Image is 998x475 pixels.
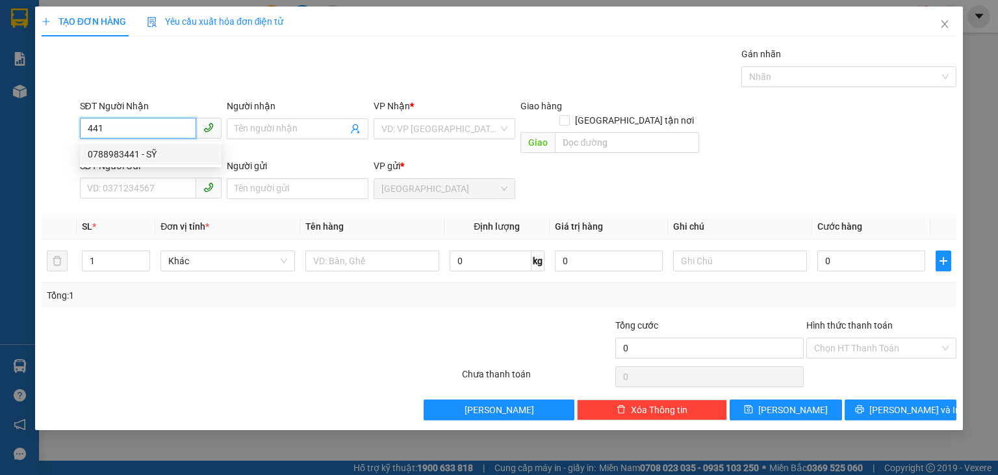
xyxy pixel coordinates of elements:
img: icon [147,17,157,27]
div: 0788983441 - SỸ [80,144,222,165]
input: VD: Bàn, Ghế [305,251,439,271]
span: Xóa Thông tin [631,403,687,417]
span: phone [203,122,214,133]
span: [PERSON_NAME] [465,403,534,417]
span: [PERSON_NAME] [758,403,828,417]
span: Yêu cầu xuất hóa đơn điện tử [147,16,284,27]
span: plus [42,17,51,26]
input: 0 [555,251,663,271]
button: printer[PERSON_NAME] và In [845,400,957,420]
span: Đơn vị tính [160,221,209,232]
span: Khác [168,251,287,271]
span: printer [855,405,864,415]
label: Hình thức thanh toán [806,320,893,331]
div: Người nhận [227,99,368,113]
span: Tổng cước [615,320,658,331]
div: 0788983441 - SỸ [88,147,214,161]
button: save[PERSON_NAME] [730,400,842,420]
button: delete [47,251,68,271]
span: [GEOGRAPHIC_DATA] tận nơi [570,113,699,128]
div: SĐT Người Nhận [80,99,222,113]
span: Giao [520,132,555,153]
span: [PERSON_NAME] và In [869,403,960,417]
input: Dọc đường [555,132,699,153]
span: SL [82,221,92,232]
span: Giá trị hàng [555,221,603,232]
button: Close [927,7,963,43]
span: TẠO ĐƠN HÀNG [42,16,126,27]
div: Tổng: 1 [47,288,386,303]
span: Sài Gòn [381,179,507,198]
span: user-add [350,124,361,134]
input: Ghi Chú [673,251,807,271]
button: plus [936,251,951,271]
button: deleteXóa Thông tin [577,400,727,420]
span: Cước hàng [817,221,862,232]
div: Chưa thanh toán [461,367,613,390]
span: Định lượng [474,221,520,232]
div: VP gửi [374,159,515,173]
span: save [744,405,753,415]
span: Giao hàng [520,101,562,111]
span: delete [617,405,626,415]
span: phone [203,182,214,193]
span: Tên hàng [305,221,344,232]
span: kg [531,251,544,271]
label: Gán nhãn [741,49,781,59]
div: Người gửi [227,159,368,173]
span: close [940,19,950,29]
span: plus [936,256,951,266]
span: VP Nhận [374,101,410,111]
button: [PERSON_NAME] [424,400,574,420]
th: Ghi chú [668,214,812,239]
